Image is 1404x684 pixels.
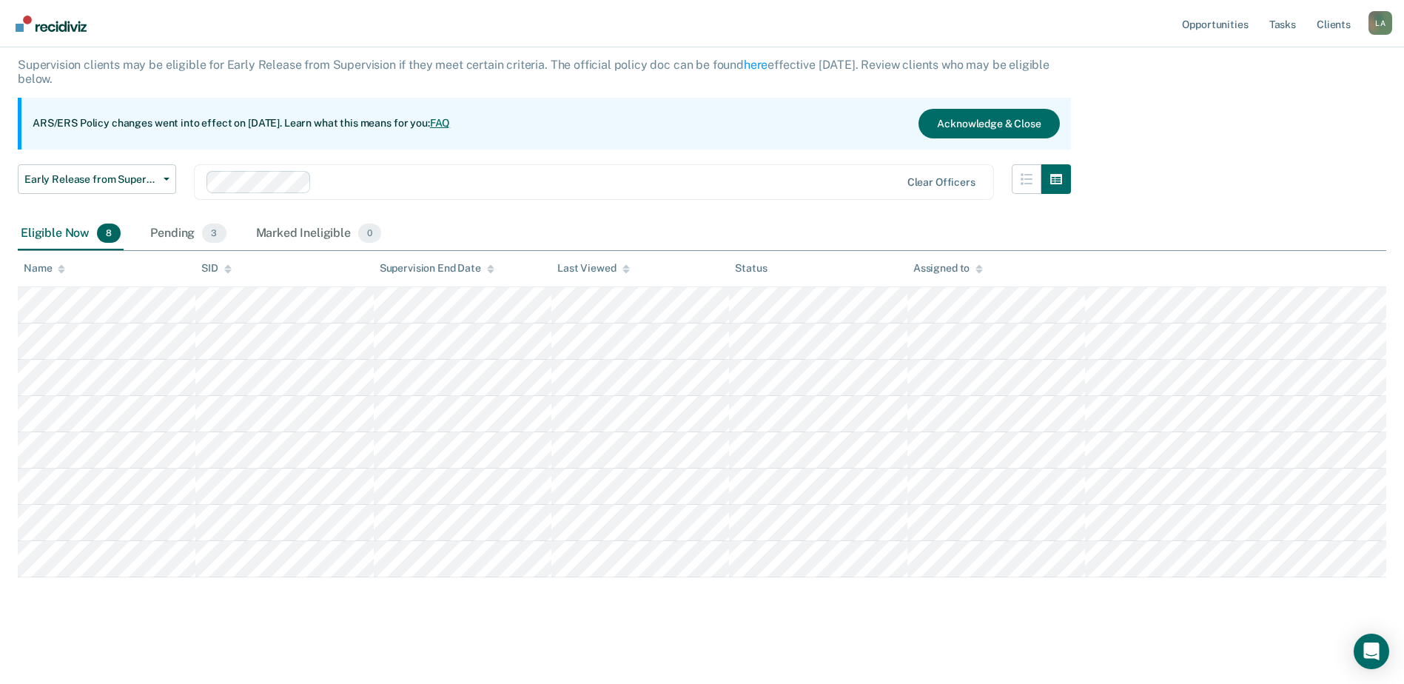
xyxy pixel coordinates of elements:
div: Last Viewed [557,262,629,275]
div: Marked Ineligible0 [253,218,385,250]
span: 8 [97,224,121,243]
div: Open Intercom Messenger [1354,634,1389,669]
div: Clear officers [907,176,975,189]
button: Acknowledge & Close [918,109,1059,138]
div: Pending3 [147,218,229,250]
a: here [744,58,768,72]
button: Early Release from Supervision [18,164,176,194]
div: Assigned to [913,262,983,275]
div: L A [1368,11,1392,35]
button: Profile dropdown button [1368,11,1392,35]
div: SID [201,262,232,275]
div: Eligible Now8 [18,218,124,250]
div: Name [24,262,65,275]
div: Supervision End Date [380,262,494,275]
img: Recidiviz [16,16,87,32]
span: 0 [358,224,381,243]
a: FAQ [430,117,451,129]
span: Early Release from Supervision [24,173,158,186]
p: Supervision clients may be eligible for Early Release from Supervision if they meet certain crite... [18,58,1049,86]
span: 3 [202,224,226,243]
div: Status [735,262,767,275]
p: ARS/ERS Policy changes went into effect on [DATE]. Learn what this means for you: [33,116,450,131]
